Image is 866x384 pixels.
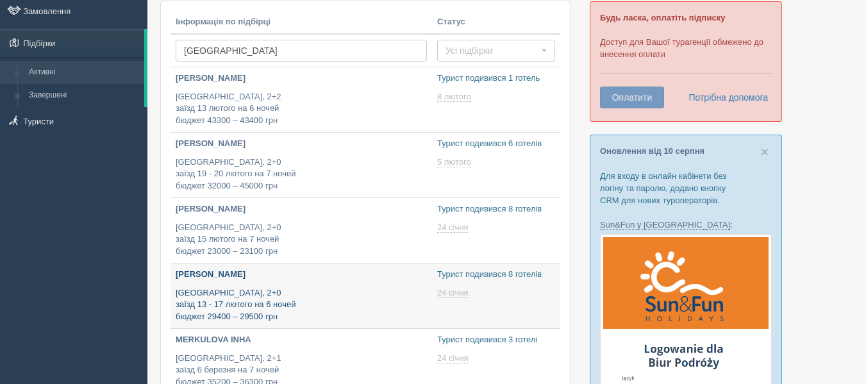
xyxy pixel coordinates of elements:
th: Інформація по підбірці [171,11,432,34]
p: [PERSON_NAME] [176,138,427,150]
a: Потрібна допомога [680,87,769,108]
p: Турист подивився 8 готелів [437,203,555,215]
a: Завершені [23,84,144,107]
p: [GEOGRAPHIC_DATA], 2+0 заїзд 15 лютого на 7 ночей бюджет 23000 – 23100 грн [176,222,427,258]
a: 24 січня [437,288,470,298]
p: [PERSON_NAME] [176,72,427,85]
p: [GEOGRAPHIC_DATA], 2+0 заїзд 19 - 20 лютого на 7 ночей бюджет 32000 – 45000 грн [176,156,427,192]
button: Оплатити [600,87,664,108]
a: [PERSON_NAME] [GEOGRAPHIC_DATA], 2+2заїзд 13 лютого на 6 ночейбюджет 43300 – 43400 грн [171,67,432,132]
p: Турист подивився 6 готелів [437,138,555,150]
a: [PERSON_NAME] [GEOGRAPHIC_DATA], 2+0заїзд 19 - 20 лютого на 7 ночейбюджет 32000 – 45000 грн [171,133,432,197]
p: MERKULOVA INHA [176,334,427,346]
p: [PERSON_NAME] [176,203,427,215]
p: [PERSON_NAME] [176,269,427,281]
a: 24 січня [437,222,470,233]
input: Пошук за країною або туристом [176,40,427,62]
p: [GEOGRAPHIC_DATA], 2+0 заїзд 13 - 17 лютого на 6 ночей бюджет 29400 – 29500 грн [176,287,427,323]
span: 8 лютого [437,92,471,102]
a: Оновлення від 10 серпня [600,146,704,156]
span: 24 січня [437,288,468,298]
button: Усі підбірки [437,40,555,62]
p: : [600,219,772,231]
p: Для входу в онлайн кабінети без логіну та паролю, додано кнопку CRM для нових туроператорів. [600,170,772,206]
p: Турист подивився 1 готель [437,72,555,85]
a: 5 лютого [437,157,473,167]
a: Sun&Fun у [GEOGRAPHIC_DATA] [600,220,730,230]
p: Турист подивився 8 готелів [437,269,555,281]
div: Доступ для Вашої турагенції обмежено до внесення оплати [590,1,782,122]
span: × [761,144,769,159]
a: 8 лютого [437,92,473,102]
button: Close [761,145,769,158]
span: 24 січня [437,353,468,363]
p: Турист подивився 3 готелі [437,334,555,346]
span: 5 лютого [437,157,471,167]
span: Усі підбірки [445,44,538,57]
span: 24 січня [437,222,468,233]
b: Будь ласка, оплатіть підписку [600,13,725,22]
a: 24 січня [437,353,470,363]
a: [PERSON_NAME] [GEOGRAPHIC_DATA], 2+0заїзд 13 - 17 лютого на 6 ночейбюджет 29400 – 29500 грн [171,263,432,328]
a: [PERSON_NAME] [GEOGRAPHIC_DATA], 2+0заїзд 15 лютого на 7 ночейбюджет 23000 – 23100 грн [171,198,432,263]
p: [GEOGRAPHIC_DATA], 2+2 заїзд 13 лютого на 6 ночей бюджет 43300 – 43400 грн [176,91,427,127]
th: Статус [432,11,560,34]
a: Активні [23,61,144,84]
